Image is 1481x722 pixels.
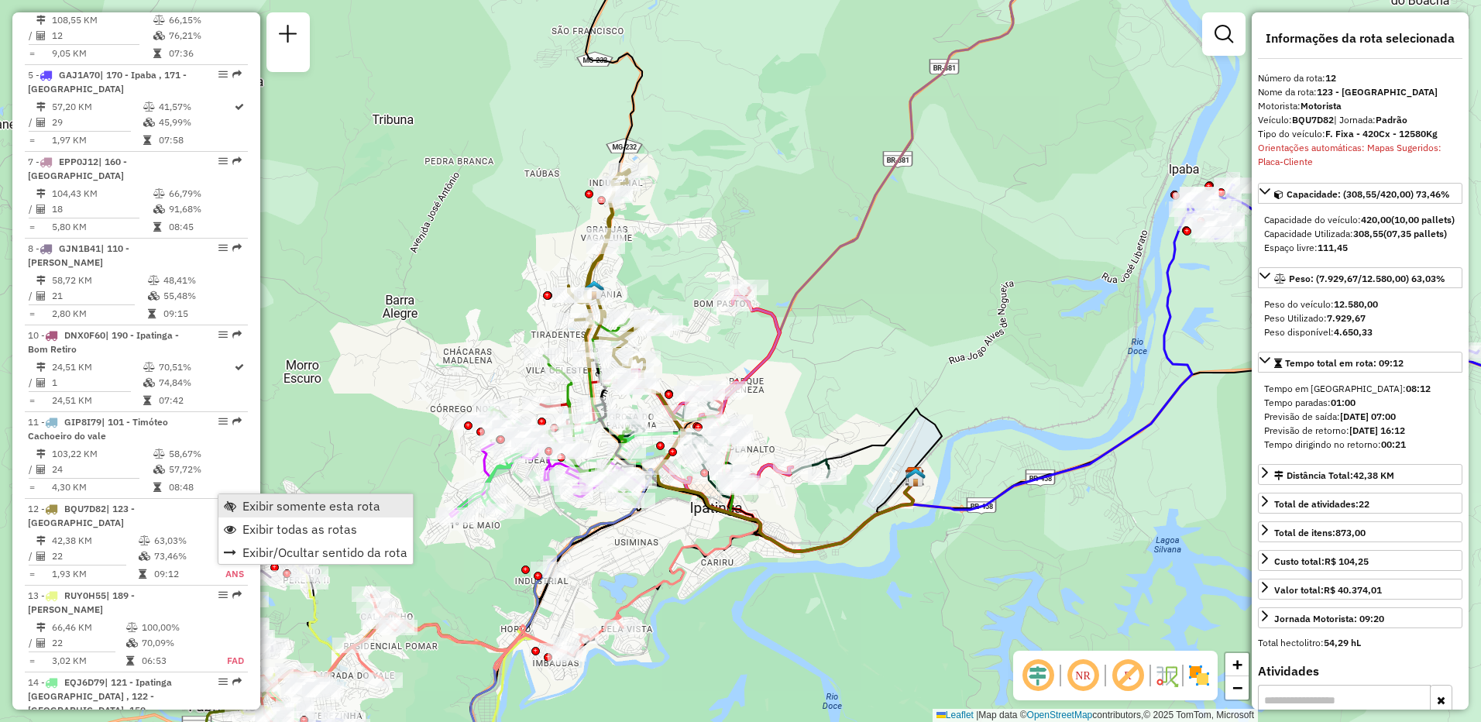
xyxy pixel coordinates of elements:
[1258,352,1462,373] a: Tempo total em rota: 09:12
[1325,128,1438,139] strong: F. Fixa - 420Cx - 12580Kg
[51,548,138,564] td: 22
[51,132,143,148] td: 1,97 KM
[51,375,143,390] td: 1
[168,28,242,43] td: 76,21%
[1064,657,1101,694] span: Ocultar NR
[1264,438,1456,452] div: Tempo dirigindo no retorno:
[153,189,165,198] i: % de utilização do peso
[1258,207,1462,261] div: Capacidade: (308,55/420,00) 73,46%
[1334,298,1378,310] strong: 12.580,00
[126,623,138,632] i: % de utilização do peso
[232,156,242,166] em: Rota exportada
[143,118,155,127] i: % de utilização da cubagem
[232,243,242,253] em: Rota exportada
[51,620,125,635] td: 66,46 KM
[1391,214,1455,225] strong: (10,00 pallets)
[1274,526,1366,540] div: Total de itens:
[158,115,233,130] td: 45,99%
[232,417,242,426] em: Rota exportada
[51,273,147,288] td: 58,72 KM
[1381,438,1406,450] strong: 00:21
[273,19,304,53] a: Nova sessão e pesquisa
[1154,663,1179,688] img: Fluxo de ruas
[139,536,150,545] i: % de utilização do peso
[1258,521,1462,542] a: Total de itens:873,00
[153,222,161,232] i: Tempo total em rota
[225,566,245,582] td: ANS
[1258,127,1462,141] div: Tipo do veículo:
[168,219,242,235] td: 08:45
[1274,612,1384,626] div: Jornada Motorista: 09:20
[232,590,242,600] em: Rota exportada
[584,280,604,300] img: 204 UDC Light Ipatinga
[1258,664,1462,679] h4: Atividades
[1274,498,1369,510] span: Total de atividades:
[235,363,244,372] i: Rota otimizada
[59,242,101,254] span: GJN1B41
[1383,228,1447,239] strong: (07,35 pallets)
[1274,469,1394,483] div: Distância Total:
[153,465,165,474] i: % de utilização da cubagem
[218,70,228,79] em: Opções
[51,28,153,43] td: 12
[168,186,242,201] td: 66,79%
[28,416,168,442] span: | 101 - Timóteo Cachoeiro do vale
[28,393,36,408] td: =
[1324,584,1382,596] strong: R$ 40.374,01
[153,15,165,25] i: % de utilização do peso
[218,541,413,564] li: Exibir/Ocultar sentido da rota
[1274,583,1382,597] div: Valor total:
[64,329,105,341] span: DNX0F60
[168,446,242,462] td: 58,67%
[1406,383,1431,394] strong: 08:12
[1264,325,1456,339] div: Peso disponível:
[158,375,233,390] td: 74,84%
[1264,410,1456,424] div: Previsão de saída:
[1258,376,1462,458] div: Tempo total em rota: 09:12
[28,566,36,582] td: =
[1264,382,1456,396] div: Tempo em [GEOGRAPHIC_DATA]:
[148,291,160,301] i: % de utilização da cubagem
[126,656,134,665] i: Tempo total em rota
[218,590,228,600] em: Opções
[163,273,241,288] td: 48,41%
[153,449,165,459] i: % de utilização do peso
[143,378,155,387] i: % de utilização da cubagem
[158,99,233,115] td: 41,57%
[168,12,242,28] td: 66,15%
[51,12,153,28] td: 108,55 KM
[1317,86,1438,98] strong: 123 - [GEOGRAPHIC_DATA]
[1109,657,1146,694] span: Exibir rótulo
[218,494,413,517] li: Exibir somente esta rota
[1361,214,1391,225] strong: 420,00
[36,291,46,301] i: Total de Atividades
[1225,676,1249,700] a: Zoom out
[168,201,242,217] td: 91,68%
[28,653,36,669] td: =
[1325,555,1369,567] strong: R$ 104,25
[1232,678,1242,697] span: −
[141,620,211,635] td: 100,00%
[218,156,228,166] em: Opções
[1264,298,1378,310] span: Peso do veículo:
[36,465,46,474] i: Total de Atividades
[143,102,155,112] i: % de utilização do peso
[28,46,36,61] td: =
[28,132,36,148] td: =
[232,70,242,79] em: Rota exportada
[51,186,153,201] td: 104,43 KM
[1359,498,1369,510] strong: 22
[168,462,242,477] td: 57,72%
[28,375,36,390] td: /
[64,416,101,428] span: GIP8I79
[1274,555,1369,569] div: Custo total:
[28,242,129,268] span: | 110 - [PERSON_NAME]
[1376,114,1407,125] strong: Padrão
[158,359,233,375] td: 70,51%
[36,638,46,648] i: Total de Atividades
[28,635,36,651] td: /
[1264,227,1456,241] div: Capacidade Utilizada:
[163,306,241,321] td: 09:15
[1258,291,1462,346] div: Peso: (7.929,67/12.580,00) 63,03%
[36,378,46,387] i: Total de Atividades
